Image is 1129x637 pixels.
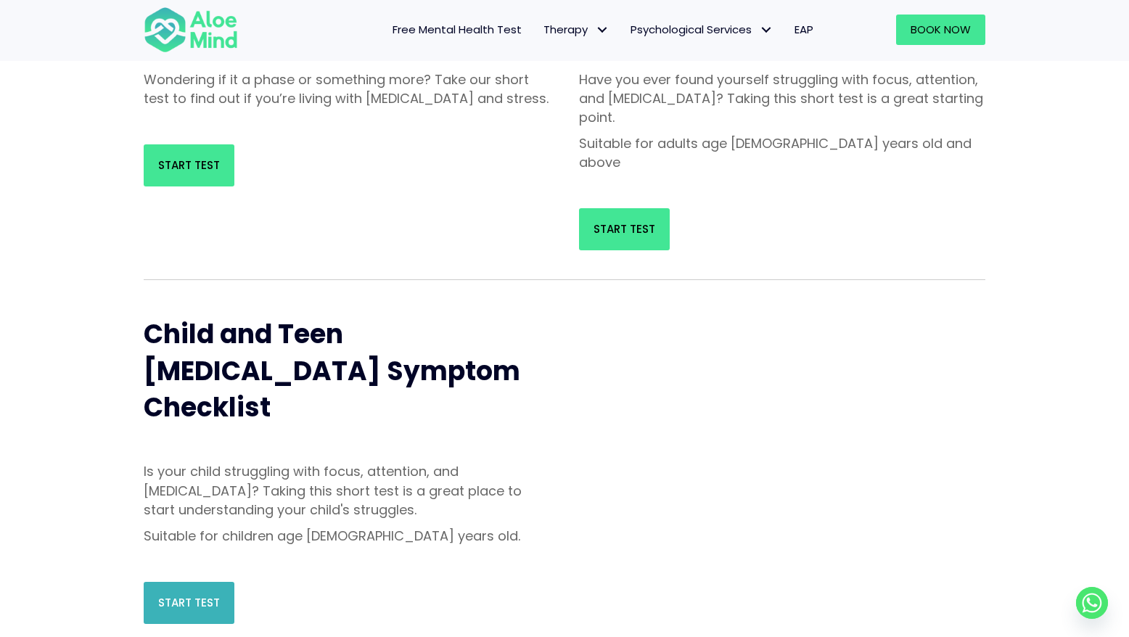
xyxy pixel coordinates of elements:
[543,22,609,37] span: Therapy
[144,144,234,186] a: Start Test
[533,15,620,45] a: TherapyTherapy: submenu
[896,15,985,45] a: Book Now
[755,20,776,41] span: Psychological Services: submenu
[620,15,784,45] a: Psychological ServicesPsychological Services: submenu
[631,22,773,37] span: Psychological Services
[144,462,550,519] p: Is your child struggling with focus, attention, and [MEDICAL_DATA]? Taking this short test is a g...
[911,22,971,37] span: Book Now
[594,221,655,237] span: Start Test
[795,22,813,37] span: EAP
[591,20,612,41] span: Therapy: submenu
[579,70,985,127] p: Have you ever found yourself struggling with focus, attention, and [MEDICAL_DATA]? Taking this sh...
[393,22,522,37] span: Free Mental Health Test
[144,70,550,108] p: Wondering if it a phase or something more? Take our short test to find out if you’re living with ...
[144,527,550,546] p: Suitable for children age [DEMOGRAPHIC_DATA] years old.
[144,6,238,54] img: Aloe mind Logo
[257,15,824,45] nav: Menu
[579,134,985,172] p: Suitable for adults age [DEMOGRAPHIC_DATA] years old and above
[382,15,533,45] a: Free Mental Health Test
[158,157,220,173] span: Start Test
[784,15,824,45] a: EAP
[1076,587,1108,619] a: Whatsapp
[144,582,234,624] a: Start Test
[579,208,670,250] a: Start Test
[158,595,220,610] span: Start Test
[144,316,520,426] span: Child and Teen [MEDICAL_DATA] Symptom Checklist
